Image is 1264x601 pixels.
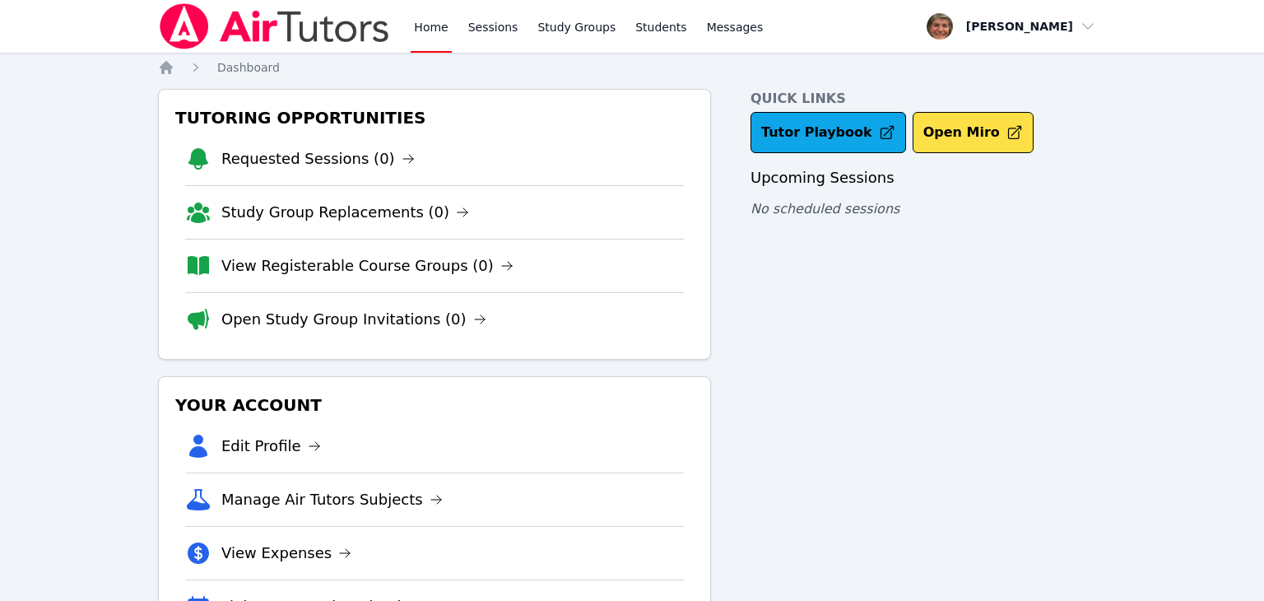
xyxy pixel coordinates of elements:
a: Requested Sessions (0) [221,147,415,170]
a: Tutor Playbook [750,112,906,153]
a: Manage Air Tutors Subjects [221,488,443,511]
button: Open Miro [913,112,1034,153]
span: Dashboard [217,61,280,74]
a: Dashboard [217,59,280,76]
span: No scheduled sessions [750,201,899,217]
a: Open Study Group Invitations (0) [221,308,486,331]
nav: Breadcrumb [158,59,1106,76]
a: View Registerable Course Groups (0) [221,254,513,277]
a: Study Group Replacements (0) [221,201,469,224]
h4: Quick Links [750,89,1106,109]
h3: Your Account [172,390,697,420]
a: View Expenses [221,542,351,565]
h3: Tutoring Opportunities [172,103,697,133]
a: Edit Profile [221,435,321,458]
span: Messages [707,19,764,35]
img: Air Tutors [158,3,391,49]
h3: Upcoming Sessions [750,166,1106,189]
